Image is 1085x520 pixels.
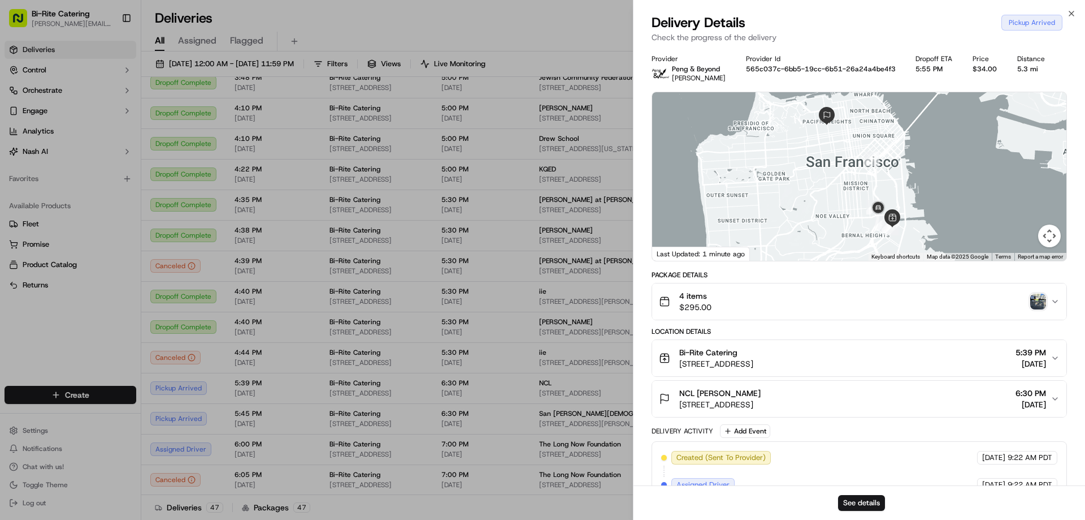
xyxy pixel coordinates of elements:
img: 1736555255976-a54dd68f-1ca7-489b-9aae-adbdc363a1c4 [11,108,32,128]
div: Package Details [652,270,1067,280]
img: Google [655,246,692,261]
span: 5:39 PM [1015,347,1046,358]
button: See details [838,495,885,511]
span: Pylon [112,192,137,200]
a: Terms (opens in new tab) [995,253,1011,260]
div: Price [973,54,999,63]
div: Provider Id [746,54,898,63]
div: Location Details [652,327,1067,336]
span: 4 items [679,290,711,302]
span: Assigned Driver [676,480,730,490]
span: [DATE] [982,480,1005,490]
button: Start new chat [192,111,206,125]
span: Bi-Rite Catering [679,347,737,358]
span: 6:30 PM [1015,388,1046,399]
a: 💻API Documentation [91,160,186,180]
a: 📗Knowledge Base [7,160,91,180]
p: Peng & Beyond [672,65,726,74]
span: [STREET_ADDRESS] [679,358,753,369]
div: 📗 [11,165,20,174]
div: We're available if you need us! [38,119,143,128]
span: [STREET_ADDRESS] [679,399,761,410]
button: 4 items$295.00photo_proof_of_pickup image [652,283,1066,320]
div: 5:55 PM [915,65,954,74]
p: Welcome 👋 [11,45,206,63]
span: Map data ©2025 Google [927,253,988,260]
span: API Documentation [107,164,181,175]
div: 💻 [96,165,105,174]
div: 1 [865,152,879,166]
img: Nash [11,11,34,34]
div: 6 [882,218,896,233]
div: Delivery Activity [652,427,713,436]
span: Knowledge Base [23,164,86,175]
img: profile_peng_cartwheel.jpg [652,65,670,83]
span: [DATE] [1015,399,1046,410]
span: Created (Sent To Provider) [676,453,766,463]
span: [PERSON_NAME] [672,74,726,83]
button: Map camera controls [1038,225,1061,247]
div: Distance [1017,54,1047,63]
a: Powered byPylon [80,191,137,200]
div: Start new chat [38,108,185,119]
img: photo_proof_of_pickup image [1030,294,1046,310]
button: Add Event [720,424,770,438]
span: 9:22 AM PDT [1008,480,1052,490]
div: 3 [875,216,889,231]
button: Keyboard shortcuts [871,253,920,261]
button: 565c037c-6bb5-19cc-6b51-26a24a4be4f3 [746,65,896,74]
a: Report a map error [1018,253,1063,260]
span: NCL [PERSON_NAME] [679,388,761,399]
input: Got a question? Start typing here... [29,73,203,85]
p: Check the progress of the delivery [652,32,1067,43]
span: $295.00 [679,302,711,313]
span: [DATE] [1015,358,1046,369]
div: Provider [652,54,728,63]
button: Bi-Rite Catering[STREET_ADDRESS]5:39 PM[DATE] [652,340,1066,376]
div: 5 [885,221,900,235]
span: Delivery Details [652,14,745,32]
div: $34.00 [973,65,999,74]
div: Dropoff ETA [915,54,954,63]
div: 5.3 mi [1017,65,1047,74]
a: Open this area in Google Maps (opens a new window) [655,246,692,261]
span: 9:22 AM PDT [1008,453,1052,463]
div: Last Updated: 1 minute ago [652,247,750,261]
div: 2 [866,200,881,214]
span: [DATE] [982,453,1005,463]
button: NCL [PERSON_NAME][STREET_ADDRESS]6:30 PM[DATE] [652,381,1066,417]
